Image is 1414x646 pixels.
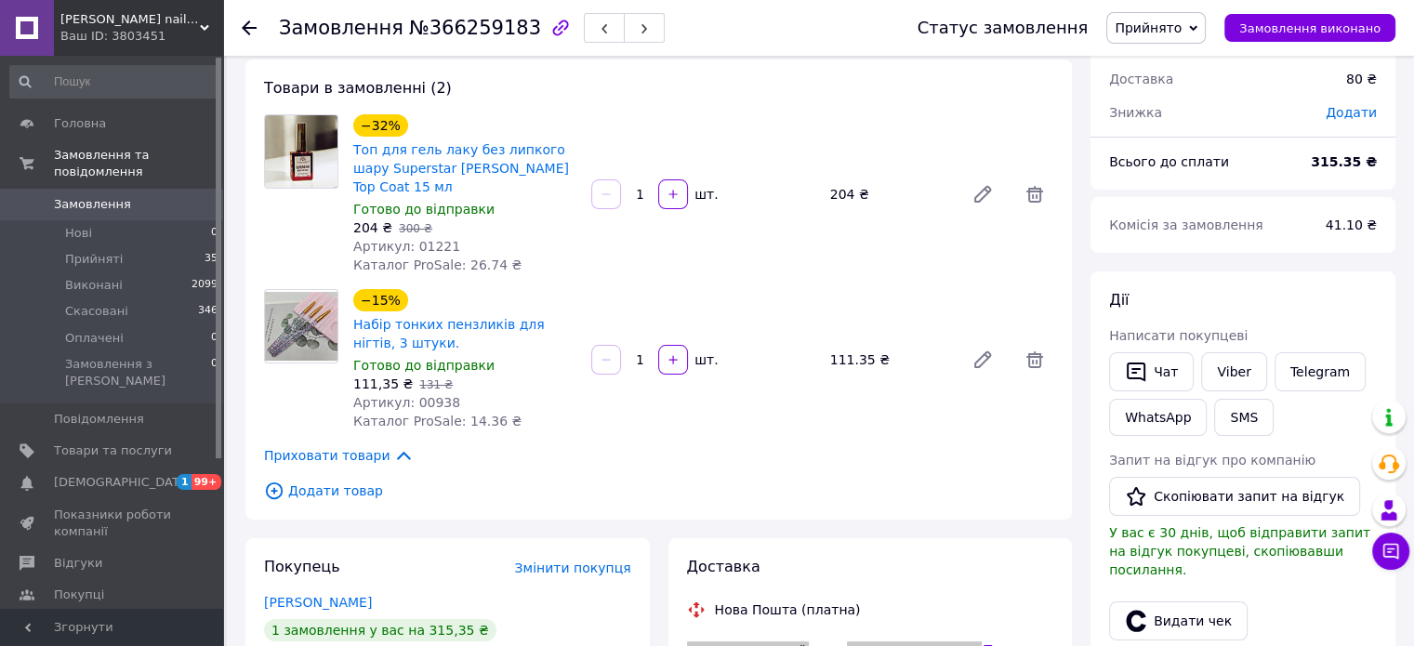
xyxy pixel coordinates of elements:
[54,411,144,428] span: Повідомлення
[1109,525,1370,577] span: У вас є 30 днів, щоб відправити запит на відгук покупцеві, скопіювавши посилання.
[1372,533,1409,570] button: Чат з покупцем
[1326,105,1377,120] span: Додати
[353,142,569,194] a: Топ для гель лаку без липкого шару Superstar [PERSON_NAME] Top Coat 15 мл
[54,507,172,540] span: Показники роботи компанії
[54,115,106,132] span: Головна
[264,445,414,466] span: Приховати товари
[1109,328,1248,343] span: Написати покупцеві
[964,341,1001,378] a: Редагувати
[353,376,413,391] span: 111,35 ₴
[1109,218,1263,232] span: Комісія за замовлення
[192,277,218,294] span: 2099
[65,251,123,268] span: Прийняті
[264,595,372,610] a: [PERSON_NAME]
[1016,176,1053,213] span: Видалити
[264,79,452,97] span: Товари в замовленні (2)
[353,257,522,272] span: Каталог ProSale: 26.74 ₴
[823,347,957,373] div: 111.35 ₴
[690,185,720,204] div: шт.
[353,317,545,350] a: Набір тонких пензликів для нігтів, 3 штуки.
[1201,352,1266,391] a: Viber
[65,277,123,294] span: Виконані
[1214,399,1274,436] button: SMS
[1109,72,1173,86] span: Доставка
[211,225,218,242] span: 0
[54,147,223,180] span: Замовлення та повідомлення
[1016,341,1053,378] span: Видалити
[353,289,408,311] div: −15%
[399,222,432,235] span: 300 ₴
[1115,20,1182,35] span: Прийнято
[9,65,219,99] input: Пошук
[1335,59,1388,99] div: 80 ₴
[65,330,124,347] span: Оплачені
[264,558,340,575] span: Покупець
[353,114,408,137] div: −32%
[1109,477,1360,516] button: Скопіювати запит на відгук
[964,176,1001,213] a: Редагувати
[823,181,957,207] div: 204 ₴
[264,481,1053,501] span: Додати товар
[60,28,223,45] div: Ваш ID: 3803451
[205,251,218,268] span: 35
[54,587,104,603] span: Покупці
[1326,218,1377,232] span: 41.10 ₴
[65,303,128,320] span: Скасовані
[198,303,218,320] span: 346
[1109,453,1315,468] span: Запит на відгук про компанію
[419,378,453,391] span: 131 ₴
[687,558,760,575] span: Доставка
[265,292,337,362] img: Набір тонких пензликів для нігтів, 3 штуки.
[65,356,211,389] span: Замовлення з [PERSON_NAME]
[54,196,131,213] span: Замовлення
[54,442,172,459] span: Товари та послуги
[192,474,222,490] span: 99+
[1109,601,1248,640] button: Видати чек
[1109,352,1194,391] button: Чат
[353,220,392,235] span: 204 ₴
[60,11,200,28] span: Dasha nails shop
[265,115,337,188] img: Топ для гель лаку без липкого шару Superstar shiny Top Coat 15 мл
[1109,105,1162,120] span: Знижка
[1239,21,1381,35] span: Замовлення виконано
[353,202,495,217] span: Готово до відправки
[279,17,403,39] span: Замовлення
[353,239,460,254] span: Артикул: 01221
[1275,352,1366,391] a: Telegram
[242,19,257,37] div: Повернутися назад
[54,555,102,572] span: Відгуки
[211,356,218,389] span: 0
[918,19,1089,37] div: Статус замовлення
[177,474,192,490] span: 1
[690,350,720,369] div: шт.
[1109,399,1207,436] a: WhatsApp
[353,395,460,410] span: Артикул: 00938
[264,619,496,641] div: 1 замовлення у вас на 315,35 ₴
[353,358,495,373] span: Готово до відправки
[710,600,866,619] div: Нова Пошта (платна)
[409,17,541,39] span: №366259183
[211,330,218,347] span: 0
[54,474,192,491] span: [DEMOGRAPHIC_DATA]
[65,225,92,242] span: Нові
[353,414,522,428] span: Каталог ProSale: 14.36 ₴
[1224,14,1395,42] button: Замовлення виконано
[1311,154,1377,169] b: 315.35 ₴
[515,560,631,575] span: Змінити покупця
[1109,154,1229,169] span: Всього до сплати
[1109,291,1129,309] span: Дії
